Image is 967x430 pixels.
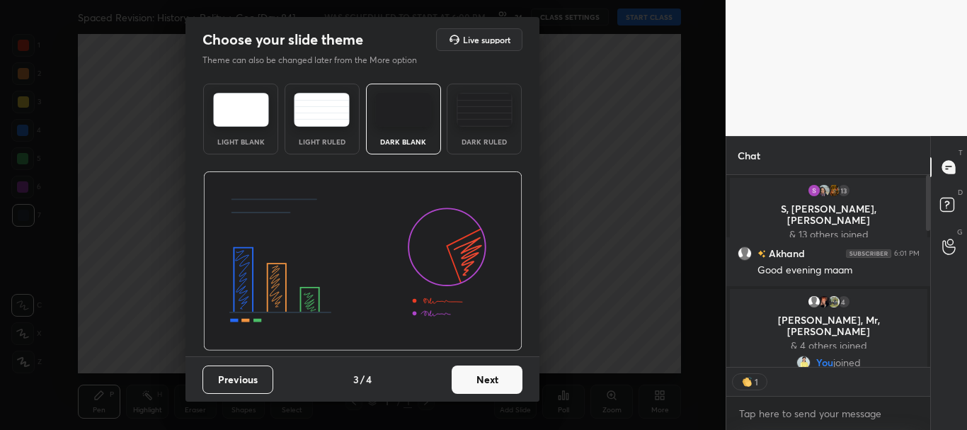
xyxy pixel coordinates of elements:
[757,264,920,278] div: Good evening maam
[806,183,820,198] img: 3
[740,375,754,389] img: clapping_hands.png
[738,203,919,226] p: S, [PERSON_NAME], [PERSON_NAME]
[738,247,752,261] img: default.png
[958,187,963,198] p: D
[353,372,359,387] h4: 3
[738,340,919,351] p: & 4 others joined
[463,35,510,44] h5: Live support
[457,93,513,127] img: darkRuledTheme.de295e13.svg
[202,54,432,67] p: Theme can also be changed later from the More option
[816,295,830,309] img: b8e2d71e3750456aa6e9b8fb462bdf00.jpg
[456,138,513,145] div: Dark Ruled
[826,183,840,198] img: 32deaf42fcce4050a5a866d8ab39fdb1.jpg
[836,295,850,309] div: 4
[846,249,891,258] img: 4P8fHbbgJtejmAAAAAElFTkSuQmCC
[816,357,833,368] span: You
[959,147,963,158] p: T
[726,137,772,174] p: Chat
[738,315,919,337] p: [PERSON_NAME], Mr, [PERSON_NAME]
[738,229,919,240] p: & 13 others joined
[375,93,431,127] img: darkTheme.f0cc69e5.svg
[294,138,350,145] div: Light Ruled
[836,183,850,198] div: 13
[766,246,805,261] h6: Akhand
[796,356,811,370] img: f9cedfd879bc469590c381557314c459.jpg
[816,183,830,198] img: 91841e31d5c44855ad9a340c74a750c3.jpg
[366,372,372,387] h4: 4
[202,366,273,394] button: Previous
[754,376,760,387] div: 1
[833,357,861,368] span: joined
[294,93,350,127] img: lightRuledTheme.5fabf969.svg
[360,372,365,387] h4: /
[757,250,766,258] img: no-rating-badge.077c3623.svg
[894,249,920,258] div: 6:01 PM
[452,366,522,394] button: Next
[826,295,840,309] img: 44249aac06d544c69266026ab7d09cfc.4395903_
[957,227,963,237] p: G
[213,93,269,127] img: lightTheme.e5ed3b09.svg
[203,171,522,351] img: darkThemeBanner.d06ce4a2.svg
[375,138,432,145] div: Dark Blank
[212,138,269,145] div: Light Blank
[202,30,363,49] h2: Choose your slide theme
[726,175,931,367] div: grid
[806,295,820,309] img: default.png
